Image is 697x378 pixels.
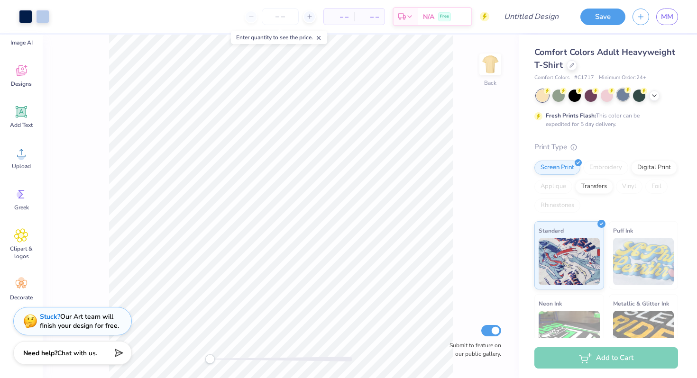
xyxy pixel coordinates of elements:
[546,112,596,119] strong: Fresh Prints Flash:
[613,238,674,285] img: Puff Ink
[481,55,500,74] img: Back
[14,204,29,211] span: Greek
[613,311,674,358] img: Metallic & Glitter Ink
[10,121,33,129] span: Add Text
[599,74,646,82] span: Minimum Order: 24 +
[613,298,669,308] span: Metallic & Glitter Ink
[539,298,562,308] span: Neon Ink
[360,12,379,22] span: – –
[534,46,675,71] span: Comfort Colors Adult Heavyweight T-Shirt
[539,225,564,235] span: Standard
[205,354,215,364] div: Accessibility label
[546,111,662,128] div: This color can be expedited for 5 day delivery.
[484,79,496,87] div: Back
[12,162,31,170] span: Upload
[23,349,57,358] strong: Need help?
[11,80,32,88] span: Designs
[661,11,673,22] span: MM
[440,13,449,20] span: Free
[40,312,60,321] strong: Stuck?
[496,7,566,26] input: Untitled Design
[534,198,580,213] div: Rhinestones
[616,180,642,194] div: Vinyl
[262,8,299,25] input: – –
[534,74,569,82] span: Comfort Colors
[534,142,678,153] div: Print Type
[539,238,600,285] img: Standard
[423,12,434,22] span: N/A
[6,245,37,260] span: Clipart & logos
[539,311,600,358] img: Neon Ink
[631,161,677,175] div: Digital Print
[574,74,594,82] span: # C1717
[580,9,625,25] button: Save
[534,180,572,194] div: Applique
[444,341,501,358] label: Submit to feature on our public gallery.
[583,161,628,175] div: Embroidery
[10,294,33,301] span: Decorate
[40,312,119,330] div: Our Art team will finish your design for free.
[575,180,613,194] div: Transfers
[10,39,33,46] span: Image AI
[645,180,668,194] div: Foil
[330,12,348,22] span: – –
[231,31,327,44] div: Enter quantity to see the price.
[613,225,633,235] span: Puff Ink
[656,9,678,25] a: MM
[534,161,580,175] div: Screen Print
[57,349,97,358] span: Chat with us.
